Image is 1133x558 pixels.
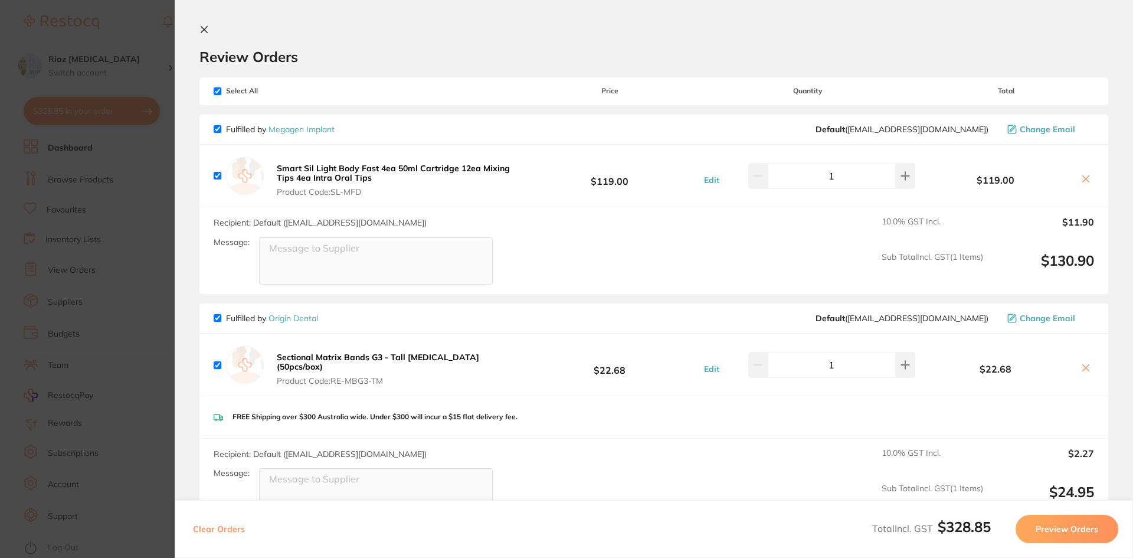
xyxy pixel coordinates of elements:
[233,413,518,421] p: FREE Shipping over $300 Australia wide. Under $300 will incur a $15 flat delivery fee.
[993,217,1094,243] output: $11.90
[199,48,1108,66] h2: Review Orders
[1020,125,1075,134] span: Change Email
[1004,313,1094,324] button: Change Email
[882,252,983,285] span: Sub Total Incl. GST ( 1 Items)
[214,217,427,228] span: Recipient: Default ( [EMAIL_ADDRESS][DOMAIN_NAME] )
[1004,124,1094,135] button: Change Email
[522,87,698,95] span: Price
[882,217,983,243] span: 10.0 % GST Incl.
[993,448,1094,474] output: $2.27
[273,163,522,197] button: Smart Sil Light Body Fast 4ea 50ml Cartridge 12ea Mixing Tips 4ea Intra Oral Tips Product Code:SL...
[993,252,1094,285] output: $130.90
[522,354,698,376] b: $22.68
[918,175,1073,185] b: $119.00
[816,314,988,323] span: info@origindental.com.au
[700,175,723,185] button: Edit
[993,484,1094,516] output: $24.95
[918,87,1094,95] span: Total
[273,352,522,386] button: Sectional Matrix Bands G3 - Tall [MEDICAL_DATA] (50pcs/box) Product Code:RE-MBG3-TM
[522,165,698,187] b: $119.00
[1020,314,1075,323] span: Change Email
[698,87,918,95] span: Quantity
[1016,515,1118,543] button: Preview Orders
[226,157,264,195] img: empty.jpg
[268,124,335,135] a: Megagen Implant
[700,364,723,374] button: Edit
[816,313,845,324] b: Default
[214,449,427,459] span: Recipient: Default ( [EMAIL_ADDRESS][DOMAIN_NAME] )
[214,468,250,478] label: Message:
[277,163,510,183] b: Smart Sil Light Body Fast 4ea 50ml Cartridge 12ea Mixing Tips 4ea Intra Oral Tips
[226,314,318,323] p: Fulfilled by
[189,515,248,543] button: Clear Orders
[918,364,1073,374] b: $22.68
[226,125,335,134] p: Fulfilled by
[872,523,991,534] span: Total Incl. GST
[226,346,264,384] img: empty.jpg
[214,87,332,95] span: Select All
[882,484,983,516] span: Sub Total Incl. GST ( 1 Items)
[268,313,318,324] a: Origin Dental
[277,352,479,372] b: Sectional Matrix Bands G3 - Tall [MEDICAL_DATA] (50pcs/box)
[816,124,845,135] b: Default
[882,448,983,474] span: 10.0 % GST Incl.
[277,376,518,386] span: Product Code: RE-MBG3-TM
[816,125,988,134] span: admin@mgimplant.com.au
[938,518,991,536] b: $328.85
[277,187,518,197] span: Product Code: SL-MFD
[214,237,250,247] label: Message:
